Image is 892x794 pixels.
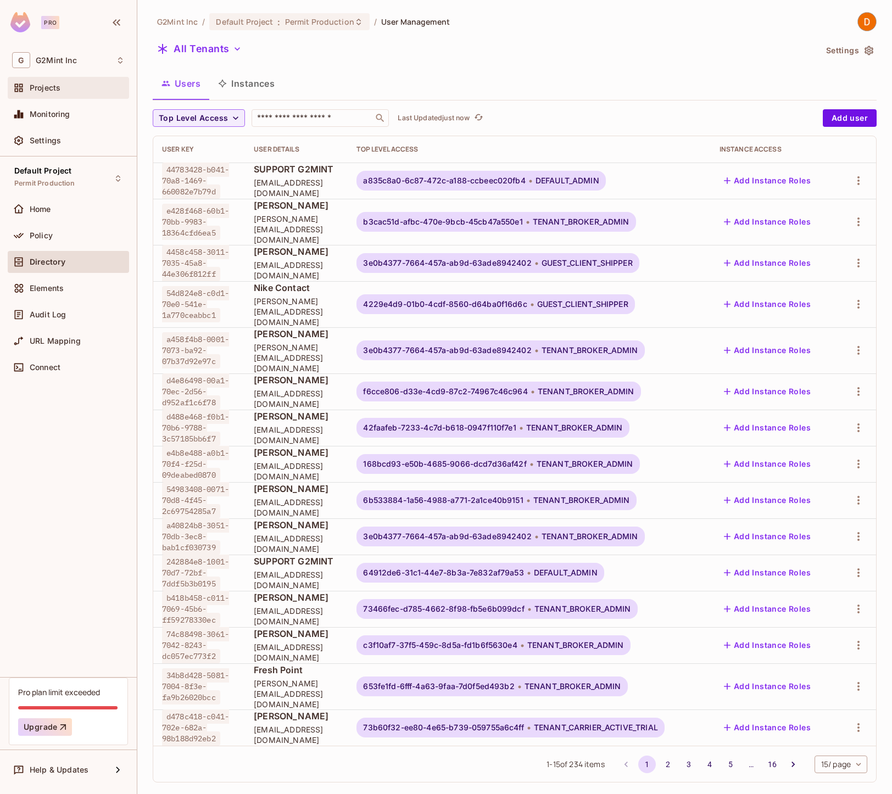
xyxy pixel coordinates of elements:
span: 4229e4d9-01b0-4cdf-8560-d64ba0f16d6c [363,300,527,309]
div: User Details [254,145,339,154]
button: Go to page 16 [763,756,781,773]
span: SUPPORT G2MINT [254,555,339,567]
span: Projects [30,83,60,92]
span: Default Project [14,166,71,175]
button: Add Instance Roles [720,254,815,272]
button: Go to page 2 [659,756,677,773]
span: [PERSON_NAME][EMAIL_ADDRESS][DOMAIN_NAME] [254,678,339,709]
button: Instances [209,70,283,97]
li: / [202,16,205,27]
span: [PERSON_NAME] [254,374,339,386]
span: [PERSON_NAME] [254,628,339,640]
span: TENANT_BROKER_ADMIN [542,532,638,541]
span: DEFAULT_ADMIN [534,568,598,577]
span: TENANT_BROKER_ADMIN [534,605,631,613]
div: Pro [41,16,59,29]
button: Go to page 3 [680,756,698,773]
span: TENANT_BROKER_ADMIN [537,460,633,468]
span: TENANT_BROKER_ADMIN [533,496,630,505]
span: the active workspace [157,16,198,27]
span: f6cce806-d33e-4cd9-87c2-74967c46c964 [363,387,527,396]
span: DEFAULT_ADMIN [536,176,599,185]
span: [EMAIL_ADDRESS][DOMAIN_NAME] [254,177,339,198]
span: Permit Production [14,179,75,188]
div: User Key [162,145,236,154]
span: Monitoring [30,110,70,119]
span: [EMAIL_ADDRESS][DOMAIN_NAME] [254,642,339,663]
button: Add Instance Roles [720,172,815,189]
span: 64912de6-31c1-44e7-8b3a-7e832af79a53 [363,568,523,577]
span: 44783428-b041-70a8-1469-660082e7b79d [162,163,229,199]
span: 3e0b4377-7664-457a-ab9d-63ade8942402 [363,346,531,355]
button: page 1 [638,756,656,773]
button: Settings [822,42,877,59]
span: [EMAIL_ADDRESS][DOMAIN_NAME] [254,569,339,590]
span: Top Level Access [159,111,228,125]
span: 54d824e8-c0d1-70e0-541e-1a770ceabbc1 [162,286,229,322]
button: refresh [472,111,485,125]
span: [EMAIL_ADDRESS][DOMAIN_NAME] [254,533,339,554]
span: Permit Production [285,16,354,27]
span: Directory [30,258,65,266]
span: Fresh Point [254,664,339,676]
span: [EMAIL_ADDRESS][DOMAIN_NAME] [254,388,339,409]
span: TENANT_BROKER_ADMIN [525,682,621,691]
span: a835c8a0-6c87-472c-a188-ccbeec020fb4 [363,176,525,185]
button: Add user [823,109,877,127]
span: 34b8d428-5081-7004-8f3e-fa9b26020bcc [162,668,229,704]
button: Go to page 4 [701,756,718,773]
button: Users [153,70,209,97]
span: [PERSON_NAME] [254,710,339,722]
span: Nike Contact [254,282,339,294]
span: Settings [30,136,61,145]
button: Add Instance Roles [720,383,815,400]
span: Audit Log [30,310,66,319]
span: Home [30,205,51,214]
span: [PERSON_NAME][EMAIL_ADDRESS][DOMAIN_NAME] [254,214,339,245]
span: GUEST_CLIENT_SHIPPER [542,259,633,267]
img: Dhimitri Jorgji [858,13,876,31]
img: SReyMgAAAABJRU5ErkJggg== [10,12,30,32]
span: [PERSON_NAME] [254,519,339,531]
span: Connect [30,363,60,372]
div: Pro plan limit exceeded [18,687,100,697]
span: b3cac51d-afbc-470e-9bcb-45cb47a550e1 [363,217,522,226]
button: Upgrade [18,718,72,736]
button: Add Instance Roles [720,678,815,695]
span: c3f10af7-37f5-459c-8d5a-fd1b6f5630e4 [363,641,517,650]
span: 1 - 15 of 234 items [547,758,604,770]
span: e4b8e488-a0b1-70f4-f25d-09deabed0870 [162,446,229,482]
button: Add Instance Roles [720,455,815,473]
button: Add Instance Roles [720,528,815,545]
button: Add Instance Roles [720,600,815,618]
span: [PERSON_NAME] [254,483,339,495]
span: TENANT_BROKER_ADMIN [538,387,634,396]
span: b418b458-c011-7069-45b6-ff59278330ec [162,591,229,627]
li: / [374,16,377,27]
span: [EMAIL_ADDRESS][DOMAIN_NAME] [254,461,339,482]
button: All Tenants [153,40,246,58]
span: 54983408-0071-70d8-4f45-2c69754285a7 [162,482,229,518]
span: 3e0b4377-7664-457a-ab9d-63ade8942402 [363,259,531,267]
span: e428f468-60b1-70bb-9983-18364cfd6ea5 [162,204,229,240]
span: Policy [30,231,53,240]
button: Add Instance Roles [720,491,815,509]
span: Default Project [216,16,273,27]
div: … [743,759,760,770]
span: TENANT_BROKER_ADMIN [542,346,638,355]
span: [PERSON_NAME] [254,446,339,458]
span: 73b60f32-ee80-4e65-b739-059755a6c4ff [363,723,523,732]
button: Add Instance Roles [720,342,815,359]
span: TENANT_CARRIER_ACTIVE_TRIAL [534,723,658,732]
span: 653fe1fd-6fff-4a63-9faa-7d0f5ed493b2 [363,682,514,691]
span: [PERSON_NAME][EMAIL_ADDRESS][DOMAIN_NAME] [254,296,339,327]
span: TENANT_BROKER_ADMIN [527,641,624,650]
span: TENANT_BROKER_ADMIN [526,423,623,432]
span: [PERSON_NAME] [254,245,339,258]
span: Elements [30,284,64,293]
button: Top Level Access [153,109,245,127]
span: [EMAIL_ADDRESS][DOMAIN_NAME] [254,724,339,745]
span: 3e0b4377-7664-457a-ab9d-63ade8942402 [363,532,531,541]
span: [PERSON_NAME] [254,410,339,422]
span: d478c418-c041-702e-682a-98b188d92eb2 [162,709,229,746]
